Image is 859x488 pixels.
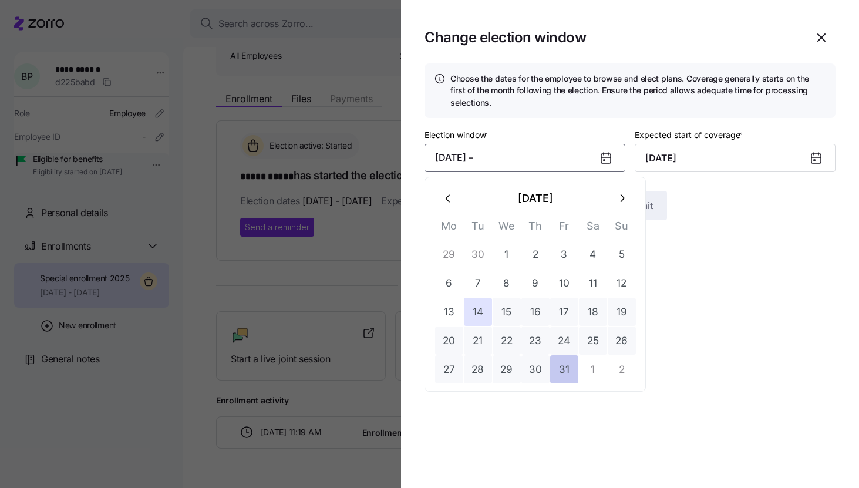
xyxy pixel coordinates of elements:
button: 23 October 2025 [521,327,550,355]
button: 6 October 2025 [435,269,463,297]
button: 14 October 2025 [464,298,492,326]
button: 26 October 2025 [608,327,636,355]
th: Th [521,217,550,240]
th: Sa [578,217,607,240]
button: 4 October 2025 [579,240,607,268]
button: 1 November 2025 [579,355,607,383]
button: 30 September 2025 [464,240,492,268]
label: Election window [425,129,490,142]
button: 28 October 2025 [464,355,492,383]
button: 20 October 2025 [435,327,463,355]
button: 19 October 2025 [608,298,636,326]
button: 24 October 2025 [550,327,578,355]
button: 15 October 2025 [493,298,521,326]
span: Submit [622,198,653,213]
label: Expected start of coverage [635,129,745,142]
button: 12 October 2025 [608,269,636,297]
button: [DATE] – [425,144,625,172]
button: 18 October 2025 [579,298,607,326]
button: 29 October 2025 [493,355,521,383]
button: 9 October 2025 [521,269,550,297]
button: 27 October 2025 [435,355,463,383]
button: 16 October 2025 [521,298,550,326]
button: 8 October 2025 [493,269,521,297]
button: 31 October 2025 [550,355,578,383]
button: [DATE] [463,184,608,213]
th: Tu [463,217,492,240]
button: 21 October 2025 [464,327,492,355]
th: Mo [434,217,463,240]
button: 7 October 2025 [464,269,492,297]
th: Fr [550,217,578,240]
button: 25 October 2025 [579,327,607,355]
button: 5 October 2025 [608,240,636,268]
button: 29 September 2025 [435,240,463,268]
h4: Choose the dates for the employee to browse and elect plans. Coverage generally starts on the fir... [450,73,826,109]
th: We [492,217,521,240]
button: 10 October 2025 [550,269,578,297]
button: 17 October 2025 [550,298,578,326]
button: 1 October 2025 [493,240,521,268]
button: 2 November 2025 [608,355,636,383]
button: 13 October 2025 [435,298,463,326]
input: MM/DD/YYYY [635,144,836,172]
button: 3 October 2025 [550,240,578,268]
button: 2 October 2025 [521,240,550,268]
button: 22 October 2025 [493,327,521,355]
h1: Change election window [425,28,803,46]
button: 30 October 2025 [521,355,550,383]
th: Su [607,217,636,240]
button: 11 October 2025 [579,269,607,297]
